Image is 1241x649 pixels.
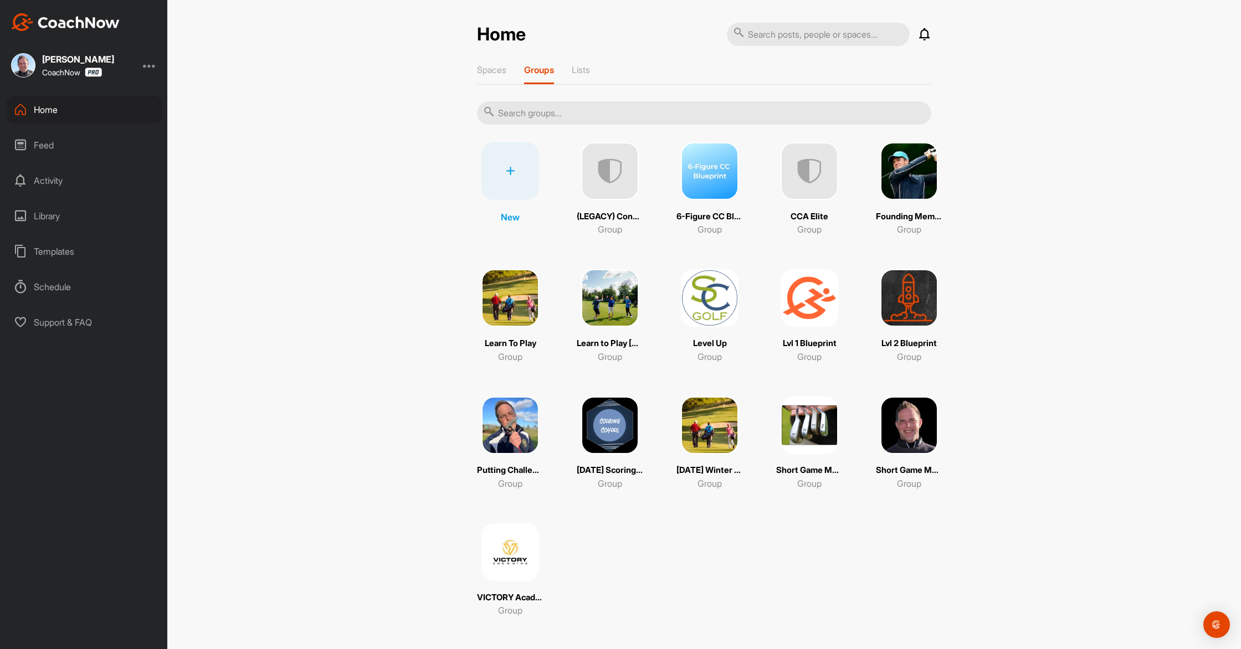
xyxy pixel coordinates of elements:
[577,210,643,223] p: (LEGACY) ConnectedCoach Blueprint
[524,64,554,75] p: Groups
[6,131,162,159] div: Feed
[897,223,921,236] p: Group
[781,269,838,327] img: square_ef78f3bb78fae8d1a5d67dda4279f6c8.png
[776,464,843,477] p: Short Game Masterclass
[897,477,921,490] p: Group
[85,68,102,77] img: CoachNow Pro
[42,55,114,64] div: [PERSON_NAME]
[791,210,828,223] p: CCA Elite
[681,142,739,200] img: square_931ce1f78da1a523d7337b6753e06ac4.png
[477,24,526,45] h2: Home
[681,396,739,454] img: square_2c2c809203867d4c1116ef202a863024.png
[498,604,522,617] p: Group
[797,223,822,236] p: Group
[11,53,35,78] img: square_737c1c7bdaa4570aae62516724f776e2.jpg
[42,68,102,77] div: CoachNow
[577,337,643,350] p: Learn to Play [DATE]
[6,308,162,336] div: Support & FAQ
[698,477,722,490] p: Group
[698,350,722,363] p: Group
[477,464,543,477] p: Putting Challenge
[572,64,590,75] p: Lists
[6,96,162,123] div: Home
[481,523,539,581] img: square_55959a1f0a0bac318aa700cfc3d4358d.png
[581,142,639,200] img: uAAAAAElFTkSuQmCC
[6,273,162,301] div: Schedule
[581,396,639,454] img: square_78f4899b8a589bf3d56d8f6f95912307.png
[781,142,838,200] img: uAAAAAElFTkSuQmCC
[577,464,643,477] p: [DATE] Scoring School
[6,202,162,230] div: Library
[876,464,942,477] p: Short Game Masterclass
[698,223,722,236] p: Group
[781,396,838,454] img: square_c5900c61121645edf0db09ec333a99a1.png
[598,477,622,490] p: Group
[676,210,743,223] p: 6-Figure CC Blueprint (International)
[477,591,543,604] p: VICTORY Academy
[1203,611,1230,638] div: Open Intercom Messenger
[498,477,522,490] p: Group
[477,64,506,75] p: Spaces
[481,396,539,454] img: square_5e12006d71d19885ab1dc830bd2915eb.png
[477,101,931,125] input: Search groups...
[598,223,622,236] p: Group
[880,396,938,454] img: square_cfafd248792a613c331916e4683c3da0.png
[797,350,822,363] p: Group
[6,167,162,194] div: Activity
[498,350,522,363] p: Group
[881,337,937,350] p: Lvl 2 Blueprint
[6,238,162,265] div: Templates
[880,269,938,327] img: square_8e1c0f89145b9cfab466cd97f47b8d4b.png
[581,269,639,327] img: square_ae1d9bf7f040be2f073911079faeca3a.png
[693,337,727,350] p: Level Up
[727,23,910,46] input: Search posts, people or spaces...
[481,269,539,327] img: square_bbebfb3f761e03ac582a089965d9b49e.png
[598,350,622,363] p: Group
[876,210,942,223] p: Founding Members
[676,464,743,477] p: [DATE] Winter Team
[501,210,520,224] p: New
[897,350,921,363] p: Group
[681,269,739,327] img: square_e341b874e9f049ad825e2f433b75eac4.png
[797,477,822,490] p: Group
[485,337,536,350] p: Learn To Play
[880,142,938,200] img: square_d14662de30e8a9466e183a4dea6eef16.png
[783,337,837,350] p: Lvl 1 Blueprint
[11,13,120,31] img: CoachNow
